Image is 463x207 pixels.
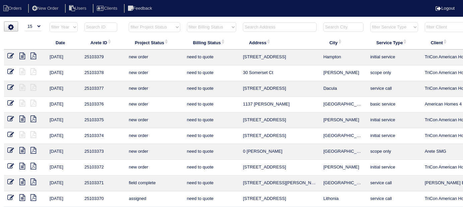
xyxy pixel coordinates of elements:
input: Search City [323,22,363,32]
li: Users [65,4,92,13]
input: Search ID [84,22,117,32]
td: [DATE] [46,191,81,207]
td: [DATE] [46,65,81,81]
td: new order [125,160,183,176]
th: Billing Status: activate to sort column ascending [184,36,240,50]
td: 25103375 [81,113,125,128]
td: [GEOGRAPHIC_DATA] [320,128,367,144]
td: 25103372 [81,160,125,176]
td: 25103374 [81,128,125,144]
td: need to quote [184,97,240,113]
td: assigned [125,191,183,207]
td: [STREET_ADDRESS][PERSON_NAME] [240,176,320,191]
td: [DATE] [46,160,81,176]
td: need to quote [184,113,240,128]
td: [GEOGRAPHIC_DATA] [320,176,367,191]
a: Clients [93,6,123,11]
td: service call [367,176,421,191]
td: [DATE] [46,128,81,144]
td: 25103370 [81,191,125,207]
td: Lithonia [320,191,367,207]
td: initial service [367,160,421,176]
td: new order [125,65,183,81]
a: New Order [28,6,64,11]
td: 0 [PERSON_NAME] [240,144,320,160]
li: Feedback [124,4,157,13]
td: [DATE] [46,81,81,97]
td: 25103371 [81,176,125,191]
td: 25103373 [81,144,125,160]
th: City: activate to sort column ascending [320,36,367,50]
td: service call [367,81,421,97]
td: [STREET_ADDRESS] [240,128,320,144]
td: new order [125,97,183,113]
td: [STREET_ADDRESS] [240,81,320,97]
td: initial service [367,50,421,65]
td: basic service [367,97,421,113]
td: [STREET_ADDRESS] [240,113,320,128]
a: Users [65,6,92,11]
td: initial service [367,128,421,144]
td: scope only [367,65,421,81]
td: 25103379 [81,50,125,65]
a: Logout [436,6,455,11]
td: initial service [367,113,421,128]
li: New Order [28,4,64,13]
td: Dacula [320,81,367,97]
td: new order [125,50,183,65]
td: 25103377 [81,81,125,97]
td: 1137 [PERSON_NAME] [240,97,320,113]
input: Search Address [243,22,317,32]
td: need to quote [184,176,240,191]
td: field complete [125,176,183,191]
td: need to quote [184,65,240,81]
th: Project Status: activate to sort column ascending [125,36,183,50]
td: need to quote [184,160,240,176]
td: Hampton [320,50,367,65]
td: scope only [367,144,421,160]
li: Clients [93,4,123,13]
td: service call [367,191,421,207]
th: Service Type: activate to sort column ascending [367,36,421,50]
td: [DATE] [46,113,81,128]
td: 25103376 [81,97,125,113]
td: [PERSON_NAME] [320,160,367,176]
td: new order [125,81,183,97]
td: [GEOGRAPHIC_DATA] [320,144,367,160]
td: [STREET_ADDRESS] [240,160,320,176]
td: need to quote [184,81,240,97]
td: need to quote [184,128,240,144]
td: [PERSON_NAME] [320,113,367,128]
td: 25103378 [81,65,125,81]
td: [GEOGRAPHIC_DATA] [320,97,367,113]
td: new order [125,113,183,128]
td: new order [125,144,183,160]
td: [STREET_ADDRESS] [240,191,320,207]
td: need to quote [184,50,240,65]
td: new order [125,128,183,144]
td: 30 Somerset Ct [240,65,320,81]
td: [PERSON_NAME] [320,65,367,81]
td: need to quote [184,191,240,207]
th: Date [46,36,81,50]
td: [DATE] [46,176,81,191]
td: [STREET_ADDRESS] [240,50,320,65]
th: Arete ID: activate to sort column ascending [81,36,125,50]
td: [DATE] [46,144,81,160]
td: [DATE] [46,97,81,113]
td: need to quote [184,144,240,160]
th: Address: activate to sort column ascending [240,36,320,50]
td: [DATE] [46,50,81,65]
